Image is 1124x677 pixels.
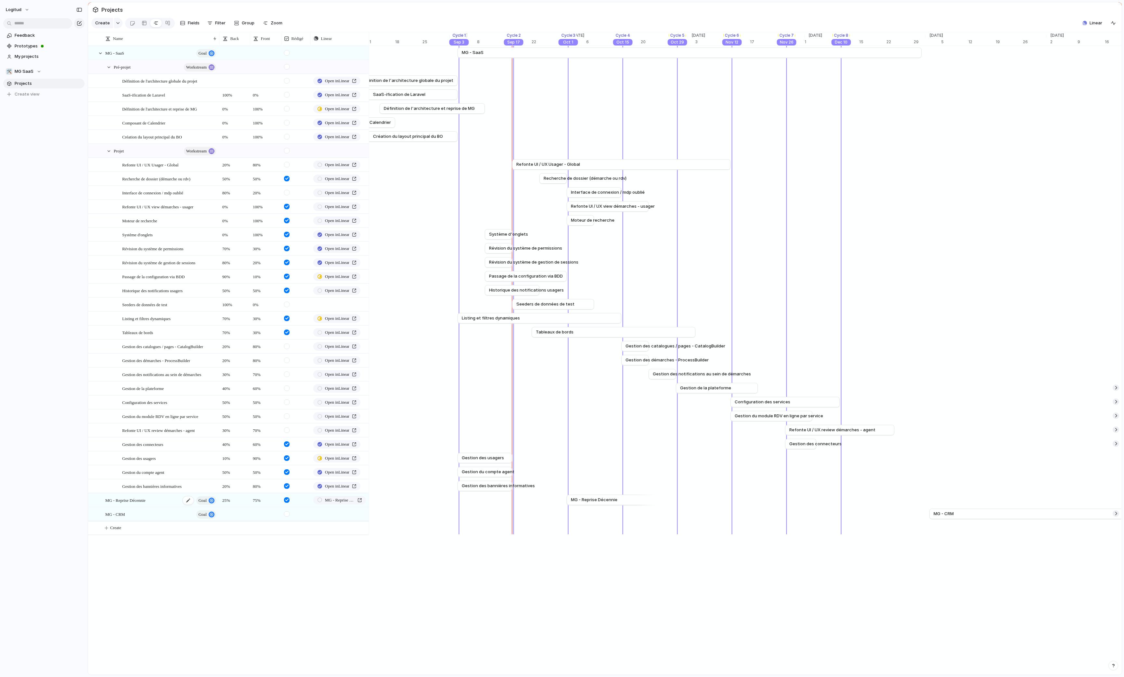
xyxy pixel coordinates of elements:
div: 19 [996,39,1023,45]
span: 0% [250,298,281,308]
span: Composant de Calendrier [122,119,165,126]
span: Refonte UI / UX Usager - Global [516,161,580,168]
span: Recherche de dossier (démarche ou rdv) [122,175,190,182]
span: 50% [250,172,281,182]
button: Create [91,18,113,28]
span: logitud [6,7,21,13]
a: Gestion du module RDV en ligne par service [735,411,808,421]
span: 40% [220,438,250,448]
span: Zoom [271,20,282,26]
span: 80% [250,158,281,168]
span: 90% [250,452,281,462]
span: 60% [250,382,281,392]
a: My projects [3,52,84,61]
a: Open inLinear [313,356,360,365]
span: 100% [220,88,250,98]
span: Open in Linear [325,357,349,364]
span: Open in Linear [325,273,349,280]
span: Révision du système de permissions [122,245,184,252]
span: 70% [220,326,250,336]
span: Open in Linear [325,106,349,112]
span: 100% [250,228,281,238]
span: Création du layout principal du BO [373,133,443,140]
a: Listing et filtres dynamiques [462,313,617,323]
span: 50% [220,410,250,420]
a: Historique des notifications usagers [489,285,535,295]
span: Fields [188,20,200,26]
a: Interface de connexion / mdp oublié [571,188,617,197]
span: Open in Linear [325,385,349,392]
span: Open in Linear [325,92,349,98]
a: Configuration des services [735,397,835,407]
span: Gestion des connecteurs [789,441,842,447]
span: MG - Reprise Décennie [325,497,355,503]
a: Gestion de la plateforme [680,383,754,393]
span: 30% [250,312,281,322]
span: Révision du système de gestion de sessions [489,259,578,266]
span: Gestion des catalogues / pages - CatalogBuilder [626,343,725,349]
div: 1 [805,39,832,45]
span: Définition de l'architecture globale du projet [122,77,197,85]
span: 90% [220,270,250,280]
span: 50% [220,396,250,406]
button: goal [196,510,216,519]
button: Create [95,521,379,535]
span: Définition de l'architecture globale du projet [362,77,453,84]
span: 80% [250,480,281,490]
a: Open inLinear [313,286,360,295]
span: 60% [250,438,281,448]
div: Cycle 3 [560,33,576,38]
span: 50% [250,410,281,420]
a: Refonte UI / UX view démarches - usager [571,202,644,211]
span: 0% [220,214,250,224]
span: [DATE] [688,32,709,39]
span: Seeders de données de test [122,301,167,308]
span: Refonte UI / UX Usager - Global [122,161,178,168]
span: 80% [250,354,281,364]
span: Révision du système de gestion de sessions [122,259,195,266]
a: Open inLinear [313,91,360,99]
span: SaaS-ification de Laravel [122,91,165,98]
div: 26 [1023,39,1046,45]
a: Open inLinear [313,105,360,113]
span: Projects [100,4,124,16]
div: 6 [586,39,614,45]
span: Interface de connexion / mdp oublié [571,189,645,196]
span: Open in Linear [325,189,349,196]
button: Linear [1080,18,1105,28]
div: 15 [859,39,886,45]
a: Définition de l'architecture et reprise de MG [384,104,481,113]
a: Gestion des démarches - ProcessBuilder [626,355,644,365]
div: Sep 3 [449,39,469,46]
div: Nov 12 [722,39,742,46]
span: Prototypes [15,43,82,49]
span: 50% [220,172,250,182]
div: Cycle 1 [451,33,467,38]
span: Linear [1090,20,1102,26]
div: 11 [368,39,395,45]
div: Cycle 6 [724,33,741,38]
span: Moteur de recherche [122,217,157,224]
span: Create [95,20,110,26]
span: 30% [250,326,281,336]
span: 20% [250,256,281,266]
span: 10% [220,452,250,462]
span: Open in Linear [325,134,349,140]
span: 50% [250,396,281,406]
span: Open in Linear [325,427,349,434]
a: Recherche de dossier (démarche ou rdv) [544,174,562,183]
a: Open inLinear [313,230,360,239]
span: Définition de l'architecture et reprise de MG [384,105,475,112]
span: goal [199,496,207,505]
a: Open inLinear [313,272,360,281]
div: 17 [750,39,777,45]
span: Historique des notifications usagers [489,287,564,293]
span: Projet [114,147,124,154]
span: Gestion de la plateforme [122,384,164,392]
span: Tableaux de bords [536,329,574,335]
a: Création du layout principal du BO [317,132,453,141]
span: Création du layout principal du BO [122,133,182,140]
button: Zoom [260,18,285,28]
a: Open inLinear [313,342,360,351]
a: Open inLinear [313,189,360,197]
